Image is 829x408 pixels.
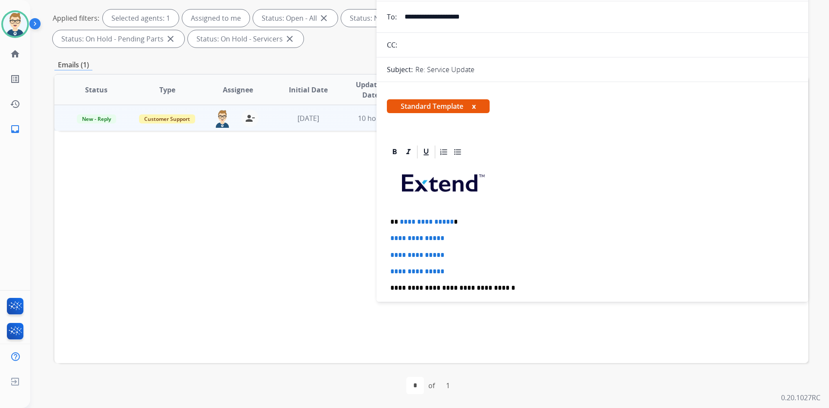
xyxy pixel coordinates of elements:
img: avatar [3,12,27,36]
span: New - Reply [77,114,116,123]
img: agent-avatar [214,110,231,128]
div: Status: Open - All [253,9,338,27]
span: Customer Support [139,114,195,123]
p: To: [387,12,397,22]
mat-icon: close [165,34,176,44]
span: Initial Date [289,85,328,95]
button: x [472,101,476,111]
mat-icon: home [10,49,20,59]
div: Ordered List [437,145,450,158]
span: Standard Template [387,99,490,113]
div: Assigned to me [182,9,250,27]
div: Selected agents: 1 [103,9,179,27]
p: CC: [387,40,397,50]
span: 10 hours ago [358,114,401,123]
p: Applied filters: [53,13,99,23]
div: Status: On Hold - Pending Parts [53,30,184,47]
div: Underline [420,145,433,158]
div: Status: On Hold - Servicers [188,30,304,47]
span: Updated Date [351,79,390,100]
div: Italic [402,145,415,158]
span: [DATE] [297,114,319,123]
mat-icon: close [285,34,295,44]
p: Emails (1) [54,60,92,70]
p: 0.20.1027RC [781,392,820,403]
mat-icon: list_alt [10,74,20,84]
mat-icon: person_remove [245,113,255,123]
div: Status: New - Initial [341,9,432,27]
span: Type [159,85,175,95]
p: Subject: [387,64,413,75]
span: Status [85,85,108,95]
div: Bullet List [451,145,464,158]
div: of [428,380,435,391]
mat-icon: inbox [10,124,20,134]
div: 1 [439,377,457,394]
mat-icon: history [10,99,20,109]
mat-icon: close [319,13,329,23]
span: Assignee [223,85,253,95]
p: Re: Service Update [415,64,475,75]
div: Bold [388,145,401,158]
